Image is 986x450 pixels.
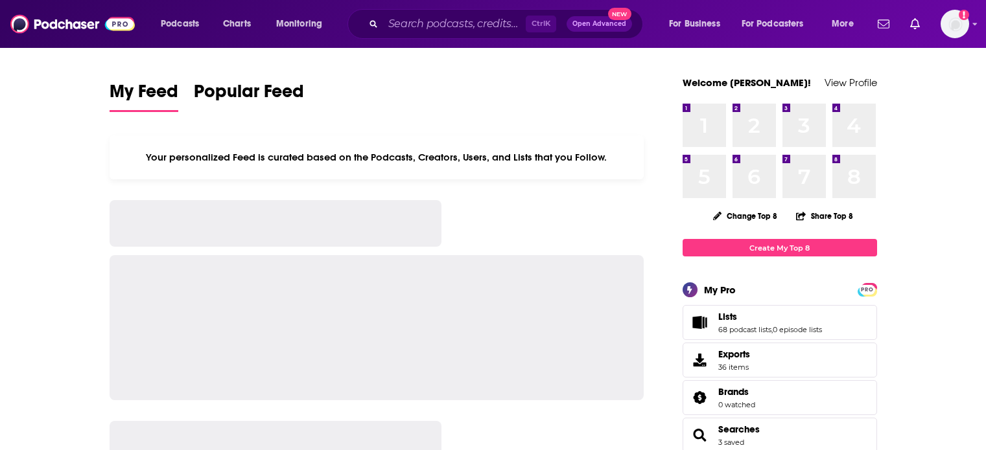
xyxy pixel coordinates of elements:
a: Create My Top 8 [683,239,877,256]
span: Logged in as NickG [941,10,969,38]
a: Brands [718,386,755,398]
button: Share Top 8 [795,203,854,229]
span: Open Advanced [572,21,626,27]
a: 3 saved [718,438,744,447]
button: Show profile menu [941,10,969,38]
span: For Podcasters [742,15,804,33]
a: 0 episode lists [773,325,822,334]
span: Monitoring [276,15,322,33]
a: Show notifications dropdown [905,13,925,35]
span: 36 items [718,363,750,372]
a: Exports [683,343,877,377]
span: Lists [718,311,737,322]
a: View Profile [825,76,877,89]
button: open menu [267,14,339,34]
a: Popular Feed [194,80,304,112]
div: Search podcasts, credits, & more... [360,9,655,39]
a: Searches [687,426,713,444]
span: Brands [718,386,749,398]
span: Ctrl K [526,16,556,32]
a: My Feed [110,80,178,112]
a: Brands [687,388,713,407]
span: Lists [683,305,877,340]
div: My Pro [704,284,736,296]
a: Lists [687,313,713,332]
img: User Profile [941,10,969,38]
a: Lists [718,311,822,322]
a: Charts [215,14,259,34]
a: 68 podcast lists [718,325,771,334]
span: More [832,15,854,33]
div: Your personalized Feed is curated based on the Podcasts, Creators, Users, and Lists that you Follow. [110,135,644,179]
button: Change Top 8 [705,208,786,224]
a: Searches [718,423,760,435]
span: , [771,325,773,334]
a: Welcome [PERSON_NAME]! [683,76,811,89]
span: New [608,8,631,20]
img: Podchaser - Follow, Share and Rate Podcasts [10,12,135,36]
button: open menu [660,14,736,34]
svg: Add a profile image [959,10,969,20]
span: PRO [860,285,875,295]
span: Popular Feed [194,80,304,110]
a: PRO [860,284,875,294]
span: Exports [718,348,750,360]
a: 0 watched [718,400,755,409]
span: Brands [683,380,877,415]
button: open menu [823,14,870,34]
span: Podcasts [161,15,199,33]
button: open menu [733,14,823,34]
span: My Feed [110,80,178,110]
span: For Business [669,15,720,33]
button: open menu [152,14,216,34]
a: Show notifications dropdown [873,13,895,35]
button: Open AdvancedNew [567,16,632,32]
input: Search podcasts, credits, & more... [383,14,526,34]
span: Charts [223,15,251,33]
span: Exports [687,351,713,369]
